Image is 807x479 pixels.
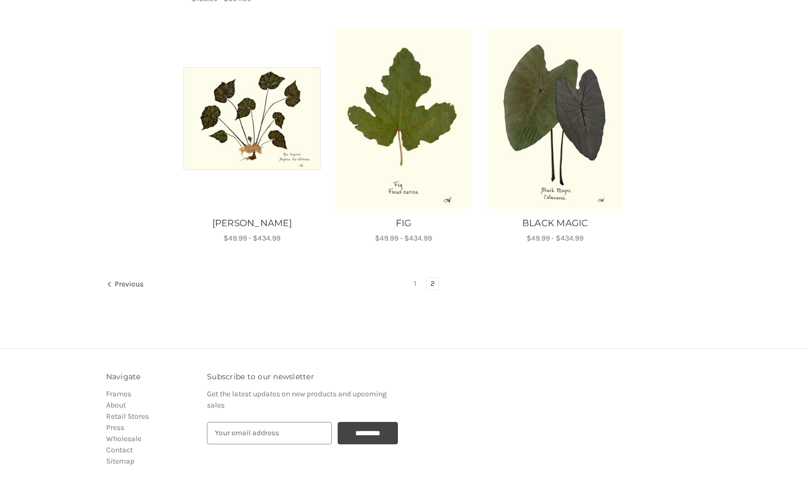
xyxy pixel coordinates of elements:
span: $49.99 - $434.99 [526,234,584,243]
h3: Navigate [106,371,196,382]
a: Page 2 of 2 [427,278,438,290]
nav: pagination [106,277,701,292]
a: Page 1 of 2 [410,278,420,290]
a: FIG, Price range from $49.99 to $434.99 [335,28,472,209]
a: FIG, Price range from $49.99 to $434.99 [333,217,474,230]
a: Retail Stores [106,412,149,421]
img: Unframed [486,28,624,209]
a: Contact [106,445,133,454]
input: Your email address [207,422,332,444]
a: REX BEGONIA, Price range from $49.99 to $434.99 [182,217,322,230]
img: Unframed [183,67,321,170]
a: REX BEGONIA, Price range from $49.99 to $434.99 [183,28,321,209]
p: Get the latest updates on new products and upcoming sales [207,388,398,411]
a: Sitemap [106,457,134,466]
a: BLACK MAGIC, Price range from $49.99 to $434.99 [485,217,625,230]
span: $49.99 - $434.99 [223,234,281,243]
img: Unframed [335,28,472,209]
a: Frames [106,389,131,398]
a: Wholesale [106,434,141,443]
a: Previous [107,278,147,292]
a: BLACK MAGIC, Price range from $49.99 to $434.99 [486,28,624,209]
span: $49.99 - $434.99 [375,234,432,243]
a: Press [106,423,124,432]
h3: Subscribe to our newsletter [207,371,398,382]
a: About [106,401,126,410]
